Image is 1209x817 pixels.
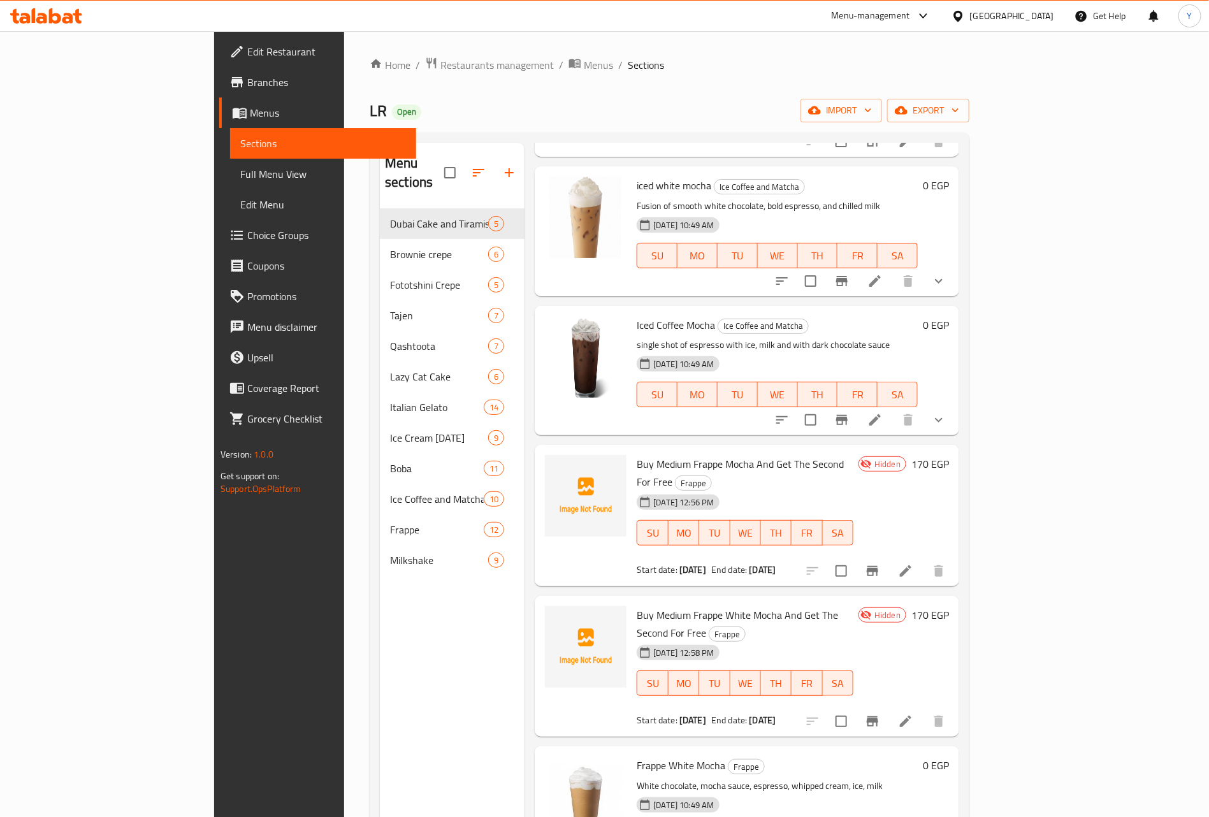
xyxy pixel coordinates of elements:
[763,247,793,265] span: WE
[489,249,503,261] span: 6
[390,553,488,568] div: Milkshake
[484,524,503,536] span: 12
[723,247,753,265] span: TU
[463,157,494,188] span: Sort sections
[648,799,719,811] span: [DATE] 10:49 AM
[931,412,946,428] svg: Show Choices
[869,609,906,621] span: Hidden
[823,520,853,546] button: SA
[878,382,918,407] button: SA
[704,674,725,693] span: TU
[559,57,563,73] li: /
[489,340,503,352] span: 7
[803,247,833,265] span: TH
[800,99,882,122] button: import
[637,605,838,642] span: Buy Medium Frappe White Mocha And Get The Second For Free
[390,338,488,354] span: Qashtoota
[637,520,668,546] button: SU
[370,57,969,73] nav: breadcrumb
[219,36,416,67] a: Edit Restaurant
[219,250,416,281] a: Coupons
[390,277,488,293] span: Fototshini Crepe
[380,484,525,514] div: Ice Coffee and Matcha10
[803,386,833,404] span: TH
[674,524,694,542] span: MO
[676,476,711,491] span: Frappe
[728,759,765,774] div: Frappe
[970,9,1054,23] div: [GEOGRAPHIC_DATA]
[867,412,883,428] a: Edit menu item
[380,270,525,300] div: Fototshini Crepe5
[898,563,913,579] a: Edit menu item
[247,350,406,365] span: Upsell
[545,177,626,258] img: iced white mocha
[637,756,725,775] span: Frappe White Mocha
[637,670,668,696] button: SU
[730,670,761,696] button: WE
[792,670,822,696] button: FR
[380,423,525,453] div: Ice Cream [DATE]9
[247,380,406,396] span: Coverage Report
[219,342,416,373] a: Upsell
[484,491,504,507] div: items
[878,243,918,268] button: SA
[749,712,776,728] b: [DATE]
[767,266,797,296] button: sort-choices
[711,712,747,728] span: End date:
[828,708,855,735] span: Select to update
[735,524,756,542] span: WE
[637,243,677,268] button: SU
[797,674,817,693] span: FR
[792,520,822,546] button: FR
[390,400,484,415] span: Italian Gelato
[677,243,718,268] button: MO
[923,405,954,435] button: show more
[380,208,525,239] div: Dubai Cake and Tiramisu5
[380,361,525,392] div: Lazy Cat Cake6
[494,157,525,188] button: Add section
[637,382,677,407] button: SU
[699,520,730,546] button: TU
[219,373,416,403] a: Coverage Report
[735,674,756,693] span: WE
[618,57,623,73] li: /
[380,545,525,575] div: Milkshake9
[390,461,484,476] div: Boba
[828,558,855,584] span: Select to update
[931,273,946,289] svg: Show Choices
[390,247,488,262] span: Brownie crepe
[883,247,913,265] span: SA
[669,520,699,546] button: MO
[718,382,758,407] button: TU
[677,382,718,407] button: MO
[247,44,406,59] span: Edit Restaurant
[718,319,808,333] span: Ice Coffee and Matcha
[488,553,504,568] div: items
[484,400,504,415] div: items
[240,166,406,182] span: Full Menu View
[648,647,719,659] span: [DATE] 12:58 PM
[637,712,677,728] span: Start date:
[390,369,488,384] span: Lazy Cat Cake
[247,75,406,90] span: Branches
[425,57,554,73] a: Restaurants management
[637,176,711,195] span: iced white mocha
[683,386,713,404] span: MO
[923,556,954,586] button: delete
[484,493,503,505] span: 10
[637,337,918,353] p: single shot of espresso with ice, milk and with dark chocolate sauce
[628,57,664,73] span: Sections
[823,670,853,696] button: SA
[811,103,872,119] span: import
[380,239,525,270] div: Brownie crepe6
[240,136,406,151] span: Sections
[488,308,504,323] div: items
[380,392,525,423] div: Italian Gelato14
[728,760,764,774] span: Frappe
[390,308,488,323] span: Tajen
[390,491,484,507] span: Ice Coffee and Matcha
[723,386,753,404] span: TU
